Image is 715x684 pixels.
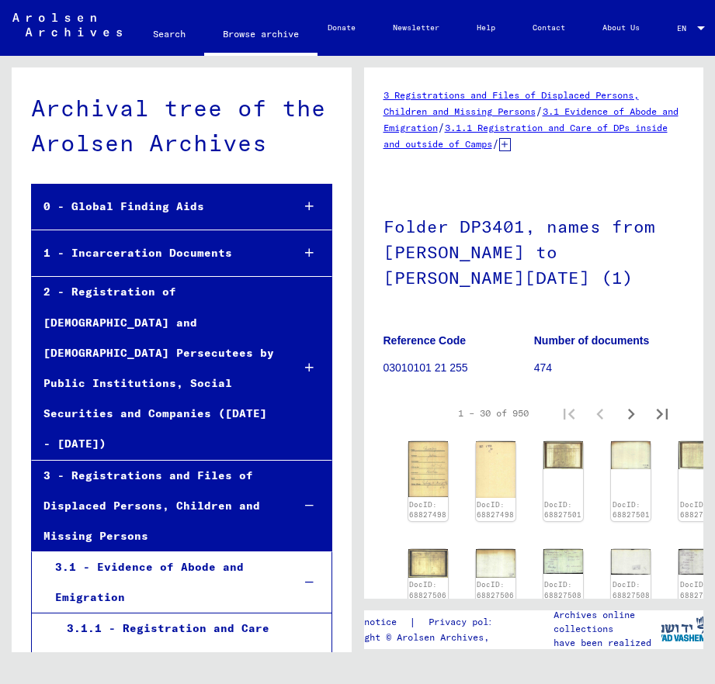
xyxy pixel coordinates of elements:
img: 002.jpg [611,441,651,469]
a: Legal notice [331,614,409,630]
a: 3.1.1 Registration and Care of DPs inside and outside of Camps [384,122,668,150]
a: DocID: 68827501 [613,500,650,520]
p: have been realized in partnership with [554,636,661,664]
div: 2 - Registration of [DEMOGRAPHIC_DATA] and [DEMOGRAPHIC_DATA] Persecutees by Public Institutions,... [32,277,279,459]
p: 474 [534,360,684,376]
img: 002.jpg [611,549,651,574]
div: 1 – 30 of 950 [458,406,529,420]
img: 002.jpg [476,441,515,498]
img: 002.jpg [476,549,515,578]
span: / [492,136,499,150]
img: 001.jpg [408,549,448,578]
div: 3 - Registrations and Files of Displaced Persons, Children and Missing Persons [32,461,279,552]
div: 1 - Incarceration Documents [32,238,279,268]
a: DocID: 68827498 [477,500,514,520]
span: / [438,120,445,134]
img: Arolsen_neg.svg [12,13,122,36]
b: Number of documents [534,334,650,347]
p: Copyright © Arolsen Archives, 2021 [331,630,523,644]
a: About Us [584,9,658,47]
a: Search [134,16,204,53]
a: DocID: 68827506 [477,580,514,599]
img: yv_logo.png [654,610,712,648]
a: DocID: 68827506 [409,580,446,599]
a: Privacy policy [416,614,523,630]
img: 001.jpg [543,549,583,574]
button: Next page [616,398,647,429]
div: | [331,614,523,630]
b: Reference Code [384,334,467,347]
a: DocID: 68827498 [409,500,446,520]
a: Browse archive [204,16,318,56]
h1: Folder DP3401, names from [PERSON_NAME] to [PERSON_NAME][DATE] (1) [384,191,685,310]
a: Contact [514,9,584,47]
button: Previous page [585,398,616,429]
span: / [536,104,543,118]
div: 0 - Global Finding Aids [32,192,279,222]
div: Archival tree of the Arolsen Archives [31,91,332,161]
a: Donate [309,9,374,47]
button: Last page [647,398,678,429]
img: 001.jpg [408,441,448,497]
a: Help [458,9,514,47]
a: DocID: 68827501 [544,500,581,520]
a: DocID: 68827508 [544,580,581,599]
div: 3.1 - Evidence of Abode and Emigration [43,552,280,613]
button: First page [554,398,585,429]
img: 001.jpg [543,441,583,469]
p: 03010101 21 255 [384,360,533,376]
span: EN [677,24,694,33]
a: Newsletter [374,9,458,47]
a: DocID: 68827508 [613,580,650,599]
a: 3 Registrations and Files of Displaced Persons, Children and Missing Persons [384,89,639,117]
p: The Arolsen Archives online collections [554,594,661,636]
